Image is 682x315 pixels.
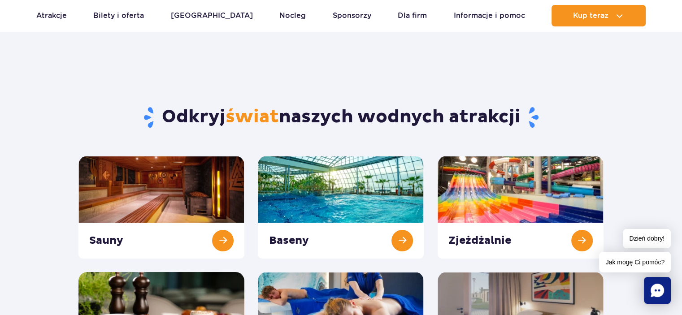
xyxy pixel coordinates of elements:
[226,106,279,128] span: świat
[93,5,144,26] a: Bilety i oferta
[644,277,671,304] div: Chat
[398,5,427,26] a: Dla firm
[552,5,646,26] button: Kup teraz
[78,106,604,129] h1: Odkryj naszych wodnych atrakcji
[623,229,671,248] span: Dzień dobry!
[36,5,67,26] a: Atrakcje
[279,5,306,26] a: Nocleg
[599,252,671,272] span: Jak mogę Ci pomóc?
[333,5,371,26] a: Sponsorzy
[573,12,608,20] span: Kup teraz
[171,5,253,26] a: [GEOGRAPHIC_DATA]
[454,5,525,26] a: Informacje i pomoc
